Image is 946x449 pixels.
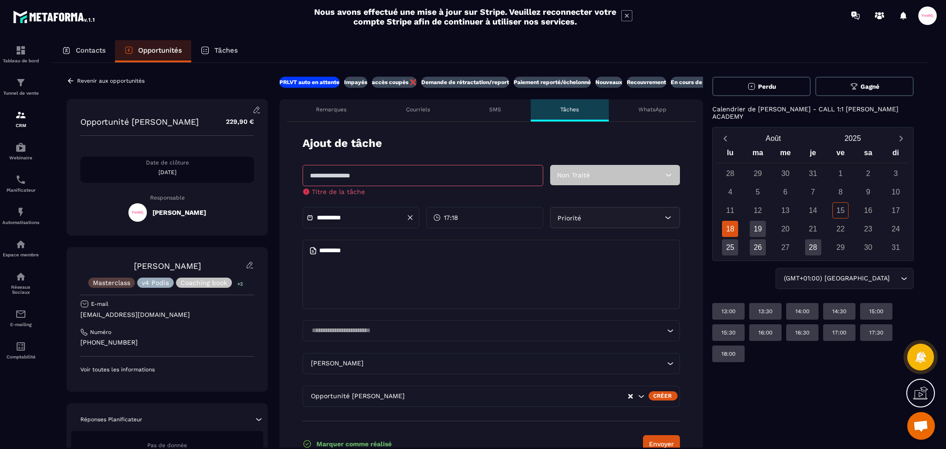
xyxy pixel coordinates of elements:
input: Search for option [406,391,627,401]
p: 14:00 [795,308,809,315]
button: Open months overlay [734,130,813,146]
a: automationsautomationsEspace membre [2,232,39,264]
p: Revenir aux opportunités [77,78,145,84]
div: 8 [832,184,849,200]
a: [PERSON_NAME] [134,261,201,271]
div: 26 [750,239,766,255]
div: 17 [888,202,904,218]
p: +2 [234,279,246,289]
p: Paiement reporté/échelonné [514,79,591,86]
p: Tâches [214,46,238,55]
p: Impayés [344,79,367,86]
p: 16:00 [758,329,772,336]
a: social-networksocial-networkRéseaux Sociaux [2,264,39,302]
div: 5 [750,184,766,200]
div: 29 [832,239,849,255]
span: Pas de donnée [147,442,187,449]
span: 17:18 [444,213,458,222]
h2: Nous avons effectué une mise à jour sur Stripe. Veuillez reconnecter votre compte Stripe afin de ... [314,7,617,26]
p: [PHONE_NUMBER] [80,338,254,347]
div: 13 [777,202,794,218]
p: Réseaux Sociaux [2,285,39,295]
a: Ouvrir le chat [907,412,935,440]
img: automations [15,239,26,250]
div: 22 [832,221,849,237]
p: En cours de régularisation [671,79,740,86]
p: Contacts [76,46,106,55]
p: Comptabilité [2,354,39,359]
img: formation [15,45,26,56]
div: 19 [750,221,766,237]
div: Search for option [303,386,680,407]
div: 30 [777,165,794,182]
p: Recouvrement [627,79,666,86]
div: 6 [777,184,794,200]
img: accountant [15,341,26,352]
div: di [882,146,910,163]
div: 9 [860,184,876,200]
img: scheduler [15,174,26,185]
span: Titre de la tâche [312,188,365,195]
span: Opportunité [PERSON_NAME] [309,391,406,401]
p: Opportunités [138,46,182,55]
p: PRLVT auto en attente [279,79,340,86]
p: Marquer comme réalisé [316,440,392,448]
p: Coaching book [181,279,227,286]
p: E-mail [91,300,109,308]
p: 13:30 [758,308,772,315]
p: 17:30 [869,329,883,336]
div: 14 [805,202,821,218]
button: Previous month [716,132,734,145]
a: formationformationTunnel de vente [2,70,39,103]
a: formationformationTableau de bord [2,38,39,70]
a: schedulerschedulerPlanificateur [2,167,39,200]
div: 28 [805,239,821,255]
button: Perdu [712,77,811,96]
img: logo [13,8,96,25]
a: accountantaccountantComptabilité [2,334,39,366]
p: 17:00 [832,329,846,336]
img: email [15,309,26,320]
div: 7 [805,184,821,200]
a: formationformationCRM [2,103,39,135]
img: automations [15,142,26,153]
div: 23 [860,221,876,237]
p: CRM [2,123,39,128]
p: SMS [489,106,501,113]
button: Clear Selected [628,393,633,400]
div: Calendar days [716,165,910,255]
p: Réponses Planificateur [80,416,142,423]
a: Contacts [53,40,115,62]
div: Créer [649,391,678,400]
img: formation [15,77,26,88]
div: 16 [860,202,876,218]
div: Search for option [303,320,680,341]
span: (GMT+01:00) [GEOGRAPHIC_DATA] [782,273,891,284]
div: 18 [722,221,738,237]
p: 229,90 € [217,113,254,131]
img: social-network [15,271,26,282]
p: 16:30 [795,329,809,336]
div: lu [716,146,744,163]
input: Search for option [309,326,665,336]
button: Gagné [815,77,914,96]
p: E-mailing [2,322,39,327]
div: 2 [860,165,876,182]
input: Search for option [891,273,898,284]
span: Gagné [861,83,879,90]
p: Masterclass [93,279,130,286]
p: Tâches [560,106,579,113]
p: Remarques [316,106,346,113]
p: Courriels [406,106,430,113]
p: Demande de rétractation/report [421,79,509,86]
p: WhatsApp [638,106,667,113]
p: 18:00 [722,350,735,358]
div: 31 [888,239,904,255]
div: 25 [722,239,738,255]
a: automationsautomationsWebinaire [2,135,39,167]
p: Tunnel de vente [2,91,39,96]
span: Priorité [558,214,581,222]
h5: [PERSON_NAME] [152,209,206,216]
p: Ajout de tâche [303,136,382,151]
p: Tableau de bord [2,58,39,63]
